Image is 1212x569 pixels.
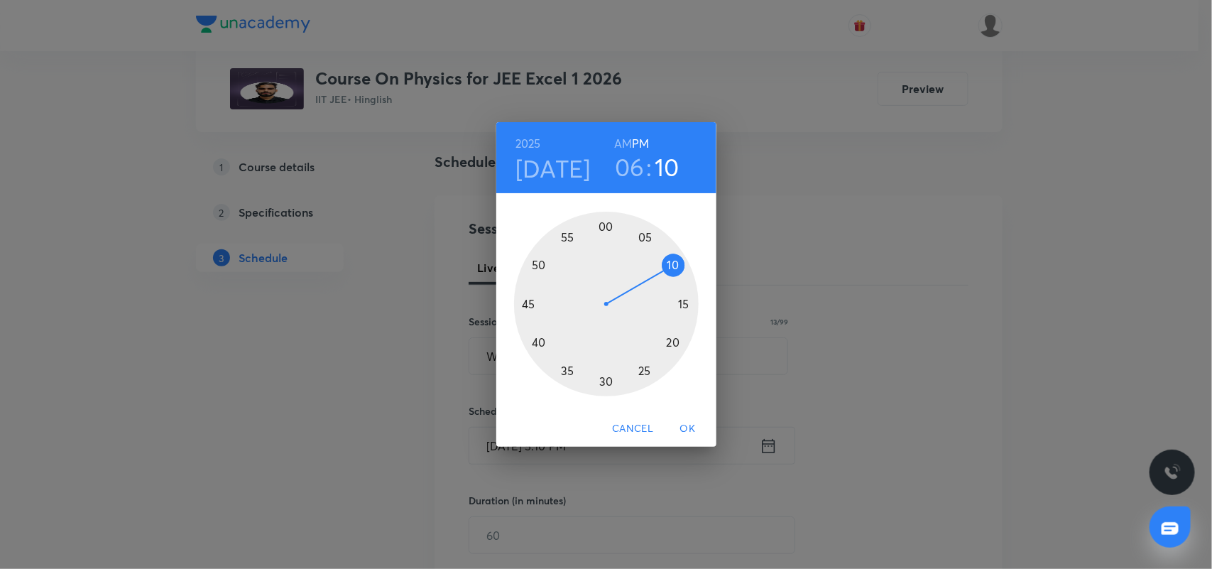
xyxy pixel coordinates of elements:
[646,152,652,182] h3: :
[671,420,705,438] span: OK
[515,134,541,153] button: 2025
[612,420,653,438] span: Cancel
[614,134,632,153] button: AM
[615,152,645,182] button: 06
[632,134,649,153] button: PM
[655,152,679,182] button: 10
[665,416,711,442] button: OK
[515,153,591,183] button: [DATE]
[606,416,659,442] button: Cancel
